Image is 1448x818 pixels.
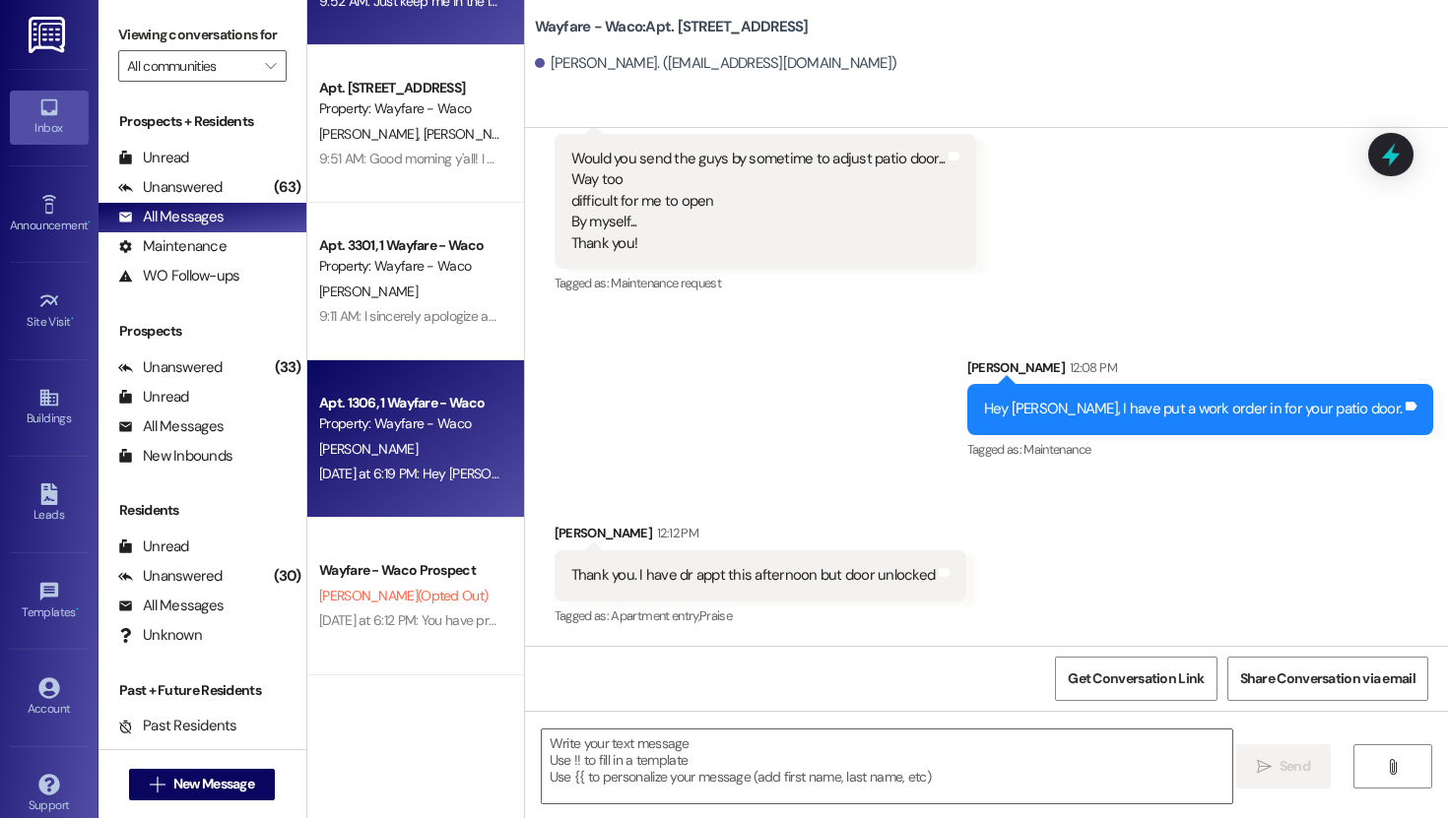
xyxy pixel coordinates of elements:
[118,536,189,557] div: Unread
[1055,657,1217,701] button: Get Conversation Link
[535,17,809,37] b: Wayfare - Waco: Apt. [STREET_ADDRESS]
[319,440,418,458] span: [PERSON_NAME]
[319,587,488,604] span: [PERSON_NAME] (Opted Out)
[319,611,1404,629] div: [DATE] at 6:12 PM: You have previously opted out of receiving texts from this thread, so we will ...
[652,523,698,543] div: 12:12 PM
[118,416,224,437] div: All Messages
[118,387,189,408] div: Unread
[10,381,89,434] a: Buildings
[10,284,89,338] a: Site Visit •
[699,607,732,624] span: Praise
[1068,668,1204,689] span: Get Conversation Link
[319,78,501,98] div: Apt. [STREET_ADDRESS]
[1227,657,1428,701] button: Share Conversation via email
[99,500,306,521] div: Residents
[319,256,501,277] div: Property: Wayfare - Waco
[71,312,74,326] span: •
[319,307,1078,325] div: 9:11 AM: I sincerely apologize and appreciate your kindness and understanding. I love it here so ...
[555,523,967,550] div: [PERSON_NAME]
[118,446,232,467] div: New Inbounds
[555,269,977,297] div: Tagged as:
[118,357,223,378] div: Unanswered
[118,266,239,286] div: WO Follow-ups
[319,560,501,581] div: Wayfare - Waco Prospect
[118,148,189,168] div: Unread
[118,745,251,766] div: Future Residents
[99,680,306,701] div: Past + Future Residents
[1065,357,1117,378] div: 12:08 PM
[99,321,306,342] div: Prospects
[319,98,501,119] div: Property: Wayfare - Waco
[118,236,227,257] div: Maintenance
[319,283,418,300] span: [PERSON_NAME]
[319,235,501,256] div: Apt. 3301, 1 Wayfare - Waco
[1257,759,1272,775] i: 
[1240,668,1415,689] span: Share Conversation via email
[29,17,69,53] img: ResiDesk Logo
[173,774,254,794] span: New Message
[1385,759,1400,775] i: 
[1236,744,1332,788] button: Send
[118,716,237,736] div: Past Residents
[319,413,501,434] div: Property: Wayfare - Waco
[10,477,89,531] a: Leads
[10,671,89,724] a: Account
[319,150,1321,167] div: 9:51 AM: Good morning y'all! I wanted to let you know that we are just waiting on the sink to be ...
[99,111,306,132] div: Prospects + Residents
[269,172,306,203] div: (63)
[1023,441,1090,458] span: Maintenance
[127,50,255,82] input: All communities
[118,177,223,198] div: Unanswered
[10,575,89,628] a: Templates •
[118,566,223,587] div: Unanswered
[10,91,89,144] a: Inbox
[1280,756,1310,777] span: Send
[129,769,275,800] button: New Message
[571,149,946,254] div: Would you send the guys by sometime to adjust patio door... Way too difficult for me to open By m...
[319,465,1021,482] div: [DATE] at 6:19 PM: Hey [PERSON_NAME]! Sorry I wasn’t able to make it to your apartment [DATE]. I ...
[611,607,699,624] span: Apartment entry ,
[535,53,897,74] div: [PERSON_NAME]. ([EMAIL_ADDRESS][DOMAIN_NAME])
[571,565,936,586] div: Thank you. I have dr appt this afternoon but door unlocked
[319,125,424,143] span: [PERSON_NAME]
[265,58,276,74] i: 
[88,216,91,229] span: •
[967,435,1434,464] div: Tagged as:
[118,20,287,50] label: Viewing conversations for
[611,275,721,291] span: Maintenance request
[555,601,967,630] div: Tagged as:
[118,207,224,227] div: All Messages
[423,125,521,143] span: [PERSON_NAME]
[150,777,165,792] i: 
[319,393,501,413] div: Apt. 1306, 1 Wayfare - Waco
[118,625,202,646] div: Unknown
[984,399,1403,419] div: Hey [PERSON_NAME], I have put a work order in for your patio door.
[269,561,306,592] div: (30)
[76,602,79,616] span: •
[118,596,224,616] div: All Messages
[270,352,306,383] div: (33)
[967,357,1434,385] div: [PERSON_NAME]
